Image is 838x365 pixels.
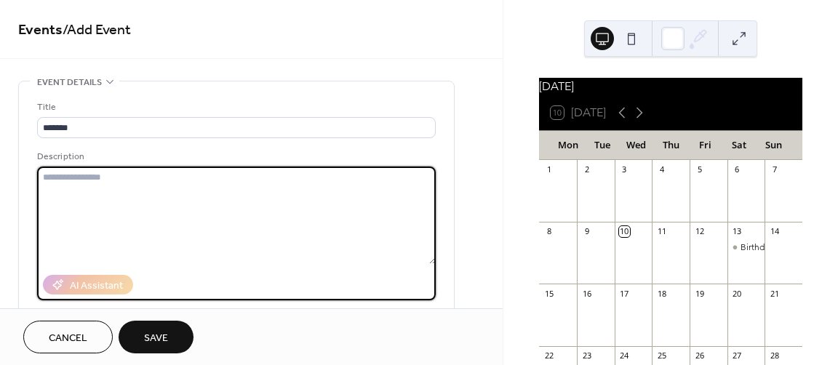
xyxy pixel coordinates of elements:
[543,164,554,175] div: 1
[619,288,630,299] div: 17
[581,350,592,361] div: 23
[619,131,653,160] div: Wed
[732,164,743,175] div: 6
[732,226,743,237] div: 13
[619,226,630,237] div: 10
[37,75,102,90] span: Event details
[619,164,630,175] div: 3
[732,288,743,299] div: 20
[585,131,619,160] div: Tue
[63,16,131,44] span: / Add Event
[688,131,722,160] div: Fri
[732,350,743,361] div: 27
[581,226,592,237] div: 9
[769,288,780,299] div: 21
[769,164,780,175] div: 7
[23,321,113,353] button: Cancel
[543,226,554,237] div: 8
[722,131,757,160] div: Sat
[656,288,667,299] div: 18
[727,241,765,254] div: Birthday
[694,288,705,299] div: 19
[769,226,780,237] div: 14
[656,350,667,361] div: 25
[543,350,554,361] div: 22
[741,241,773,254] div: Birthday
[757,131,791,160] div: Sun
[543,288,554,299] div: 15
[49,331,87,346] span: Cancel
[144,331,168,346] span: Save
[769,350,780,361] div: 28
[694,164,705,175] div: 5
[694,226,705,237] div: 12
[539,78,802,95] div: [DATE]
[18,16,63,44] a: Events
[654,131,688,160] div: Thu
[581,164,592,175] div: 2
[119,321,193,353] button: Save
[37,149,433,164] div: Description
[37,100,433,115] div: Title
[581,288,592,299] div: 16
[656,164,667,175] div: 4
[694,350,705,361] div: 26
[551,131,585,160] div: Mon
[619,350,630,361] div: 24
[656,226,667,237] div: 11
